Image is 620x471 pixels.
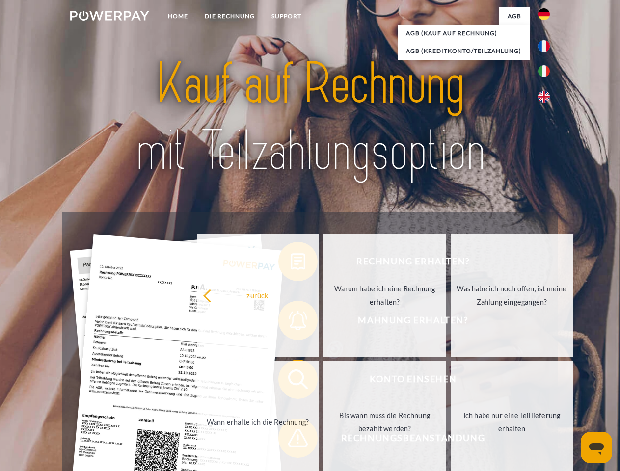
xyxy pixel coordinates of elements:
[538,65,550,77] img: it
[581,432,612,463] iframe: Schaltfläche zum Öffnen des Messaging-Fensters
[499,7,530,25] a: agb
[398,42,530,60] a: AGB (Kreditkonto/Teilzahlung)
[203,288,313,302] div: zurück
[94,47,526,188] img: title-powerpay_de.svg
[538,40,550,52] img: fr
[398,25,530,42] a: AGB (Kauf auf Rechnung)
[263,7,310,25] a: SUPPORT
[451,234,573,357] a: Was habe ich noch offen, ist meine Zahlung eingegangen?
[70,11,149,21] img: logo-powerpay-white.svg
[329,282,440,309] div: Warum habe ich eine Rechnung erhalten?
[538,8,550,20] img: de
[457,409,567,435] div: Ich habe nur eine Teillieferung erhalten
[457,282,567,309] div: Was habe ich noch offen, ist meine Zahlung eingegangen?
[538,91,550,103] img: en
[203,415,313,428] div: Wann erhalte ich die Rechnung?
[329,409,440,435] div: Bis wann muss die Rechnung bezahlt werden?
[160,7,196,25] a: Home
[196,7,263,25] a: DIE RECHNUNG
